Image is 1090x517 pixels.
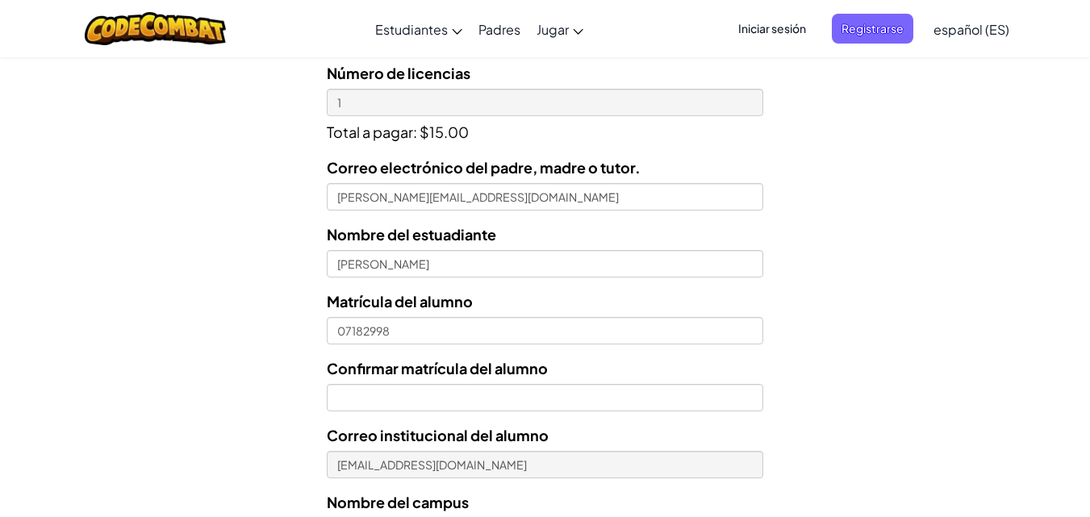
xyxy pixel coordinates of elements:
[327,123,469,141] font: Total a pagar: $15.00
[85,12,226,45] img: Logotipo de CodeCombat
[327,493,469,511] font: Nombre del campus
[367,7,470,51] a: Estudiantes
[470,7,528,51] a: Padres
[842,21,904,35] font: Registrarse
[528,7,591,51] a: Jugar
[729,14,816,44] button: Iniciar sesión
[832,14,913,44] button: Registrarse
[375,21,448,38] font: Estudiantes
[925,7,1017,51] a: español (ES)
[327,64,470,82] font: Número de licencias
[327,292,473,311] font: Matrícula del alumno
[327,359,548,377] font: Confirmar matrícula del alumno
[738,21,806,35] font: Iniciar sesión
[537,21,569,38] font: Jugar
[478,21,520,38] font: Padres
[327,426,549,444] font: Correo institucional del alumno
[933,21,1009,38] font: español (ES)
[327,225,496,244] font: Nombre del estuadiante
[327,158,641,177] font: Correo electrónico del padre, madre o tutor.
